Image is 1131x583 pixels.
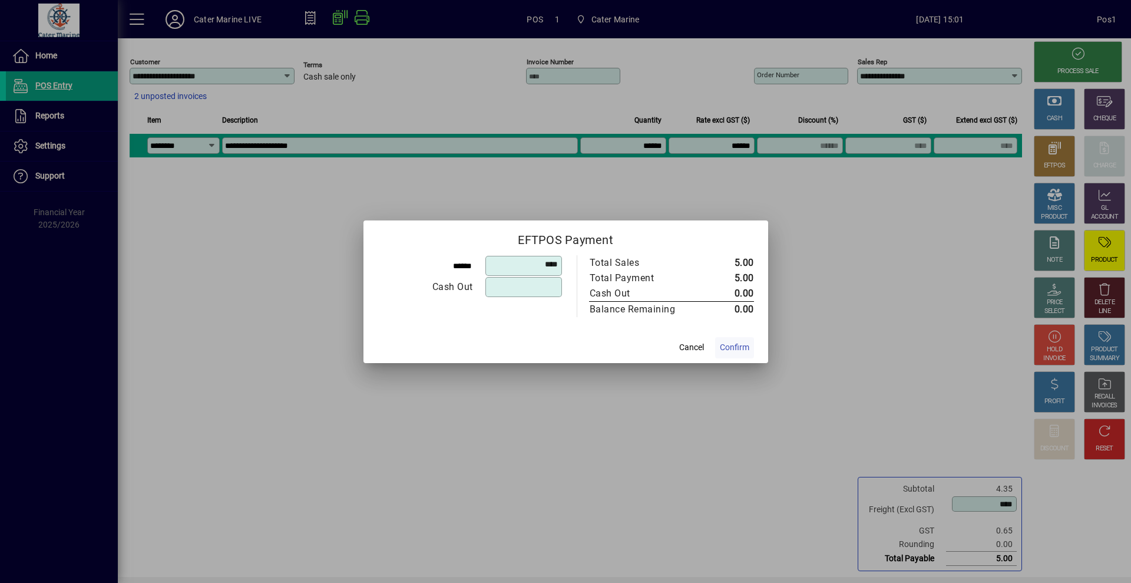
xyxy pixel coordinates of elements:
button: Confirm [715,337,754,358]
h2: EFTPOS Payment [363,220,768,255]
td: Total Sales [589,255,700,271]
td: Total Payment [589,271,700,286]
button: Cancel [673,337,710,358]
td: 5.00 [700,255,754,271]
span: Confirm [720,341,749,354]
td: 0.00 [700,286,754,302]
span: Cancel [679,341,704,354]
td: 0.00 [700,301,754,317]
td: 5.00 [700,271,754,286]
div: Cash Out [590,286,689,301]
div: Balance Remaining [590,302,689,317]
div: Cash Out [378,280,473,294]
